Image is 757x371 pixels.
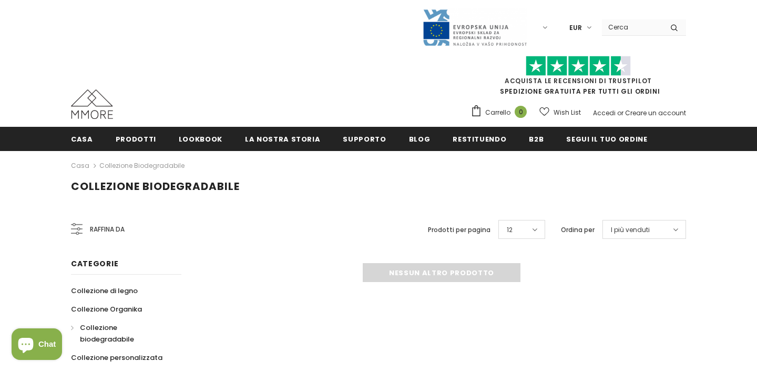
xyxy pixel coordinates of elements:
[71,127,93,151] a: Casa
[428,225,490,235] label: Prodotti per pagina
[99,161,185,170] a: Collezione biodegradabile
[71,304,142,314] span: Collezione Organika
[343,134,386,144] span: supporto
[80,323,134,344] span: Collezione biodegradabile
[470,105,532,121] a: Carrello 0
[71,282,138,300] a: Collezione di legno
[422,8,527,47] img: Javni Razpis
[453,134,506,144] span: Restituendo
[71,89,113,119] img: Casi MMORE
[179,127,222,151] a: Lookbook
[566,127,647,151] a: Segui il tuo ordine
[179,134,222,144] span: Lookbook
[526,56,631,76] img: Fidati di Pilot Stars
[71,300,142,318] a: Collezione Organika
[71,348,162,367] a: Collezione personalizzata
[505,76,652,85] a: Acquista le recensioni di TrustPilot
[617,108,623,117] span: or
[485,107,510,118] span: Carrello
[625,108,686,117] a: Creare un account
[71,134,93,144] span: Casa
[593,108,616,117] a: Accedi
[71,159,89,172] a: Casa
[507,225,513,235] span: 12
[71,179,240,194] span: Collezione biodegradabile
[71,318,170,348] a: Collezione biodegradabile
[539,103,581,122] a: Wish List
[90,224,125,235] span: Raffina da
[116,127,156,151] a: Prodotti
[409,127,431,151] a: Blog
[566,134,647,144] span: Segui il tuo ordine
[71,286,138,296] span: Collezione di legno
[529,127,544,151] a: B2B
[343,127,386,151] a: supporto
[515,106,527,118] span: 0
[409,134,431,144] span: Blog
[116,134,156,144] span: Prodotti
[245,134,320,144] span: La nostra storia
[569,23,582,33] span: EUR
[71,258,118,269] span: Categorie
[602,19,662,35] input: Search Site
[422,23,527,32] a: Javni Razpis
[453,127,506,151] a: Restituendo
[470,61,686,96] span: SPEDIZIONE GRATUITA PER TUTTI GLI ORDINI
[529,134,544,144] span: B2B
[71,353,162,363] span: Collezione personalizzata
[245,127,320,151] a: La nostra storia
[8,328,65,363] inbox-online-store-chat: Shopify online store chat
[561,225,595,235] label: Ordina per
[554,107,581,118] span: Wish List
[611,225,650,235] span: I più venduti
